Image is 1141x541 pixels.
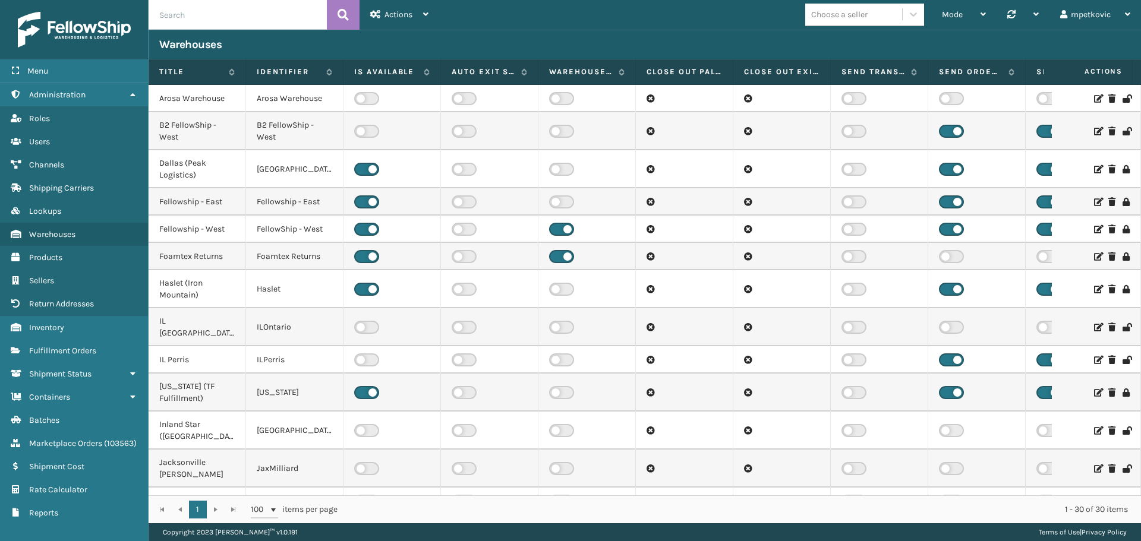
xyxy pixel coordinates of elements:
[744,67,819,77] label: Close Out Exit Scan
[1108,252,1115,261] i: Delete
[29,252,62,262] span: Products
[149,488,246,515] td: JP Warehouse
[251,501,338,518] span: items per page
[149,243,246,270] td: Foamtex Returns
[841,67,905,77] label: Send Transfer API
[29,160,64,170] span: Channels
[1094,388,1101,397] i: Edit
[1094,464,1101,473] i: Edit
[1094,94,1101,103] i: Edit
[251,504,269,515] span: 100
[1123,127,1130,135] i: Reactivate
[246,188,343,216] td: Fellowship - East
[1094,252,1101,261] i: Edit
[1036,67,1100,77] label: Send Inventory API
[1094,165,1101,173] i: Edit
[1047,62,1130,81] span: Actions
[29,183,94,193] span: Shipping Carriers
[1094,356,1101,364] i: Edit
[384,10,412,20] span: Actions
[1094,323,1101,331] i: Edit
[1108,464,1115,473] i: Delete
[189,501,207,518] a: 1
[1123,323,1130,331] i: Reactivate
[246,412,343,450] td: [GEOGRAPHIC_DATA]
[149,112,246,150] td: B2 FellowShip - West
[647,67,722,77] label: Close Out Palletizing
[149,270,246,308] td: Haslet (Iron Mountain)
[1123,225,1130,233] i: Deactivate
[1123,198,1130,206] i: Deactivate
[29,508,58,518] span: Reports
[257,67,320,77] label: Identifier
[18,12,131,48] img: logo
[29,113,50,124] span: Roles
[29,369,92,379] span: Shipment Status
[452,67,515,77] label: Auto Exit Scan
[1108,94,1115,103] i: Delete
[1108,323,1115,331] i: Delete
[1108,198,1115,206] i: Delete
[149,450,246,488] td: Jacksonville [PERSON_NAME]
[1094,198,1101,206] i: Edit
[29,415,59,425] span: Batches
[246,150,343,188] td: [GEOGRAPHIC_DATA]
[549,67,613,77] label: Warehouse accepting return labels
[29,229,75,239] span: Warehouses
[1108,127,1115,135] i: Delete
[104,438,137,448] span: ( 103563 )
[29,137,50,147] span: Users
[149,374,246,412] td: [US_STATE] (TF Fulfillment)
[29,322,64,333] span: Inventory
[1123,356,1130,364] i: Reactivate
[29,485,87,495] span: Rate Calculator
[1123,388,1130,397] i: Deactivate
[246,85,343,112] td: Arosa Warehouse
[1039,523,1127,541] div: |
[1108,285,1115,293] i: Delete
[1039,528,1080,536] a: Terms of Use
[246,270,343,308] td: Haslet
[1094,285,1101,293] i: Edit
[29,206,61,216] span: Lookups
[1108,165,1115,173] i: Delete
[149,308,246,346] td: IL [GEOGRAPHIC_DATA]
[149,150,246,188] td: Dallas (Peak Logistics)
[246,308,343,346] td: ILOntario
[246,346,343,374] td: ILPerris
[1108,225,1115,233] i: Delete
[29,346,96,356] span: Fulfillment Orders
[354,504,1128,515] div: 1 - 30 of 30 items
[29,276,54,286] span: Sellers
[354,67,418,77] label: Is Available
[1108,426,1115,435] i: Delete
[1123,464,1130,473] i: Reactivate
[149,346,246,374] td: IL Perris
[29,461,84,472] span: Shipment Cost
[942,10,963,20] span: Mode
[1123,94,1130,103] i: Reactivate
[1123,252,1130,261] i: Deactivate
[246,112,343,150] td: B2 FellowShip - West
[149,188,246,216] td: Fellowship - East
[1082,528,1127,536] a: Privacy Policy
[1123,426,1130,435] i: Reactivate
[29,438,102,448] span: Marketplace Orders
[149,85,246,112] td: Arosa Warehouse
[246,374,343,412] td: [US_STATE]
[149,412,246,450] td: Inland Star ([GEOGRAPHIC_DATA])
[246,216,343,243] td: FellowShip - West
[1094,225,1101,233] i: Edit
[159,67,223,77] label: Title
[1094,426,1101,435] i: Edit
[29,90,86,100] span: Administration
[29,299,94,309] span: Return Addresses
[1108,356,1115,364] i: Delete
[27,66,48,76] span: Menu
[163,523,298,541] p: Copyright 2023 [PERSON_NAME]™ v 1.0.191
[811,8,868,21] div: Choose a seller
[29,392,70,402] span: Containers
[149,216,246,243] td: Fellowship - West
[1123,165,1130,173] i: Deactivate
[1094,127,1101,135] i: Edit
